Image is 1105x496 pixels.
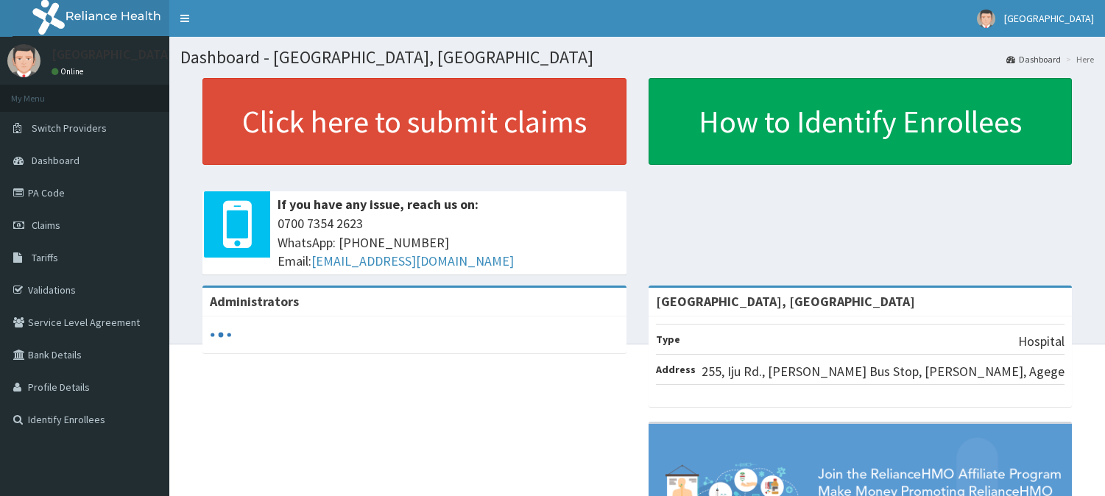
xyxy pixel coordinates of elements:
span: [GEOGRAPHIC_DATA] [1004,12,1094,25]
p: Hospital [1018,332,1065,351]
a: Click here to submit claims [202,78,626,165]
svg: audio-loading [210,324,232,346]
b: Type [656,333,680,346]
b: Administrators [210,293,299,310]
span: 0700 7354 2623 WhatsApp: [PHONE_NUMBER] Email: [278,214,619,271]
img: User Image [977,10,995,28]
a: Online [52,66,87,77]
b: If you have any issue, reach us on: [278,196,479,213]
a: Dashboard [1006,53,1061,65]
p: [GEOGRAPHIC_DATA] [52,48,173,61]
span: Claims [32,219,60,232]
span: Tariffs [32,251,58,264]
span: Dashboard [32,154,80,167]
b: Address [656,363,696,376]
strong: [GEOGRAPHIC_DATA], [GEOGRAPHIC_DATA] [656,293,915,310]
li: Here [1062,53,1094,65]
h1: Dashboard - [GEOGRAPHIC_DATA], [GEOGRAPHIC_DATA] [180,48,1094,67]
a: How to Identify Enrollees [649,78,1073,165]
span: Switch Providers [32,121,107,135]
a: [EMAIL_ADDRESS][DOMAIN_NAME] [311,252,514,269]
img: User Image [7,44,40,77]
p: 255, Iju Rd., [PERSON_NAME] Bus Stop, [PERSON_NAME], Agege [702,362,1065,381]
